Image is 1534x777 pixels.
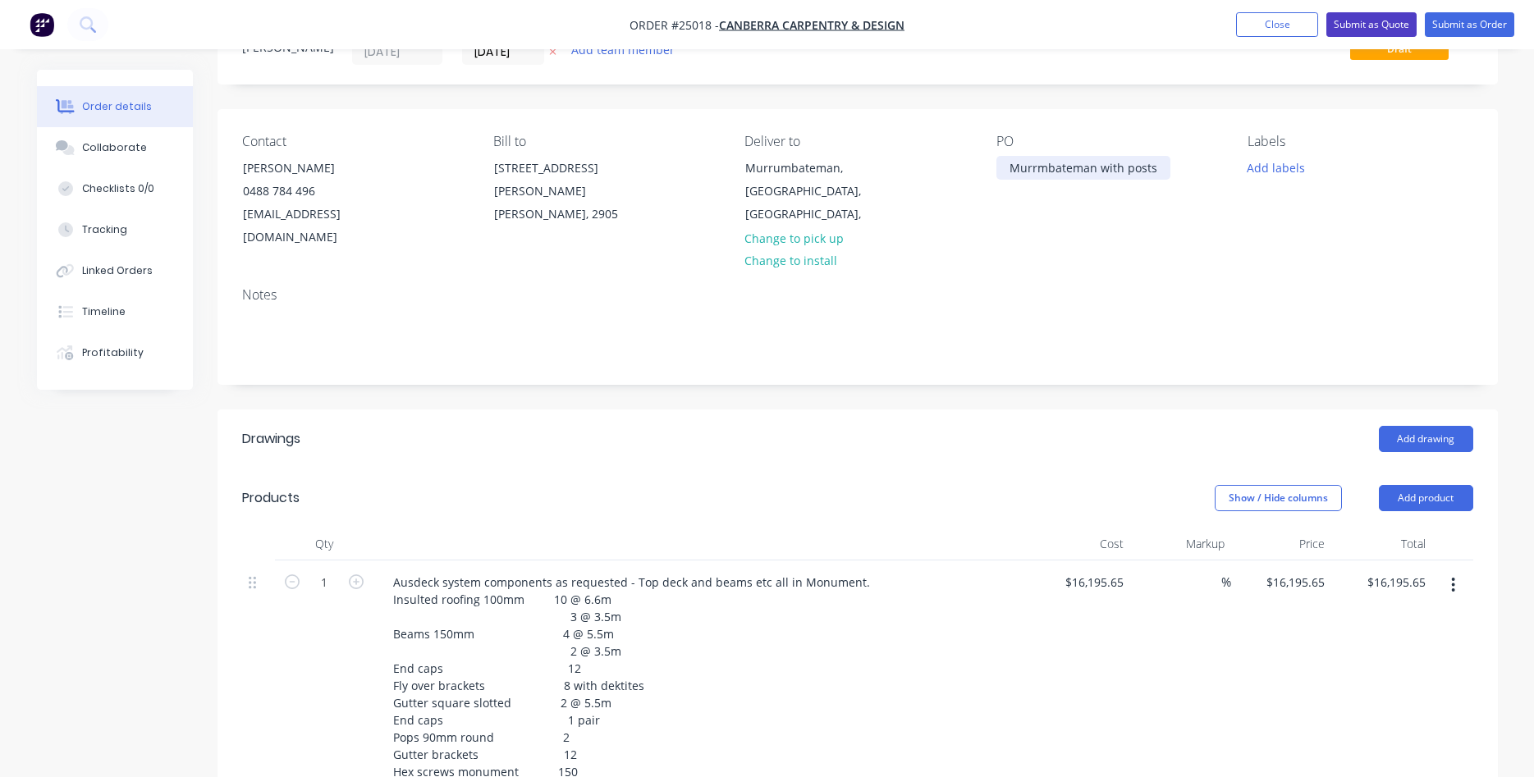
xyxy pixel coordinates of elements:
[1231,528,1332,560] div: Price
[562,39,683,61] button: Add team member
[37,209,193,250] button: Tracking
[82,263,153,278] div: Linked Orders
[82,222,127,237] div: Tracking
[744,134,969,149] div: Deliver to
[731,156,895,226] div: Murrumbateman, [GEOGRAPHIC_DATA], [GEOGRAPHIC_DATA],
[1331,528,1432,560] div: Total
[82,99,152,114] div: Order details
[242,488,300,508] div: Products
[30,12,54,37] img: Factory
[242,287,1473,303] div: Notes
[37,332,193,373] button: Profitability
[572,39,684,61] button: Add team member
[1425,12,1514,37] button: Submit as Order
[735,249,845,272] button: Change to install
[1215,485,1342,511] button: Show / Hide columns
[1221,573,1231,592] span: %
[1248,134,1472,149] div: Labels
[1236,12,1318,37] button: Close
[37,86,193,127] button: Order details
[37,127,193,168] button: Collaborate
[243,203,379,249] div: [EMAIL_ADDRESS][DOMAIN_NAME]
[1030,528,1131,560] div: Cost
[82,345,144,360] div: Profitability
[735,226,852,249] button: Change to pick up
[37,291,193,332] button: Timeline
[1379,426,1473,452] button: Add drawing
[82,140,147,155] div: Collaborate
[1326,12,1417,37] button: Submit as Quote
[37,250,193,291] button: Linked Orders
[494,203,630,226] div: [PERSON_NAME], 2905
[630,17,719,33] span: Order #25018 -
[82,181,154,196] div: Checklists 0/0
[243,157,379,180] div: [PERSON_NAME]
[242,429,300,449] div: Drawings
[1239,156,1314,178] button: Add labels
[37,168,193,209] button: Checklists 0/0
[745,157,881,226] div: Murrumbateman, [GEOGRAPHIC_DATA], [GEOGRAPHIC_DATA],
[480,156,644,226] div: [STREET_ADDRESS][PERSON_NAME][PERSON_NAME], 2905
[1130,528,1231,560] div: Markup
[243,180,379,203] div: 0488 784 496
[493,134,718,149] div: Bill to
[494,157,630,203] div: [STREET_ADDRESS][PERSON_NAME]
[1379,485,1473,511] button: Add product
[719,17,904,33] a: Canberra Carpentry & Design
[996,134,1221,149] div: PO
[242,134,467,149] div: Contact
[82,304,126,319] div: Timeline
[275,528,373,560] div: Qty
[229,156,393,249] div: [PERSON_NAME]0488 784 496[EMAIL_ADDRESS][DOMAIN_NAME]
[996,156,1170,180] div: Murrmbateman with posts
